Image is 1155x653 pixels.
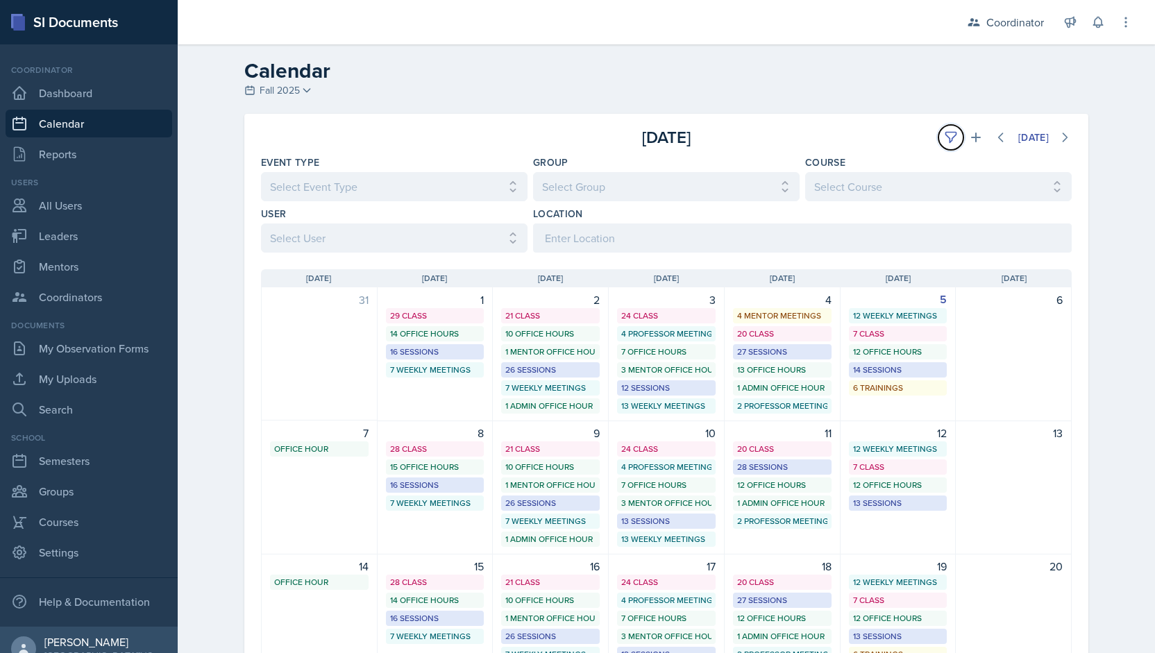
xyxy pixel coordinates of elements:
div: 15 Office Hours [390,461,480,473]
h2: Calendar [244,58,1088,83]
div: 2 [501,291,600,308]
div: 27 Sessions [737,346,827,358]
div: 4 [733,291,832,308]
div: Users [6,176,172,189]
a: Settings [6,538,172,566]
div: 10 Office Hours [505,328,596,340]
div: 6 [964,291,1063,308]
div: 4 Professor Meetings [621,461,711,473]
div: 7 Weekly Meetings [390,497,480,509]
div: 16 [501,558,600,575]
div: 16 Sessions [390,479,480,491]
div: 7 Weekly Meetings [390,630,480,643]
div: 8 [386,425,484,441]
a: Leaders [6,222,172,250]
div: 16 Sessions [390,612,480,625]
span: [DATE] [654,272,679,285]
div: 3 [617,291,716,308]
div: 12 Weekly Meetings [853,309,943,322]
div: 20 [964,558,1063,575]
div: 3 Mentor Office Hours [621,364,711,376]
div: 12 Office Hours [853,612,943,625]
div: 14 [270,558,369,575]
div: 24 Class [621,576,711,588]
a: My Uploads [6,365,172,393]
div: 12 Weekly Meetings [853,443,943,455]
div: 7 Weekly Meetings [505,382,596,394]
div: 7 Class [853,594,943,607]
div: 1 Mentor Office Hour [505,479,596,491]
label: Event Type [261,155,320,169]
div: 24 Class [621,443,711,455]
div: 12 [849,425,947,441]
span: [DATE] [422,272,447,285]
div: 2 Professor Meetings [737,400,827,412]
div: 1 Mentor Office Hour [505,346,596,358]
div: [PERSON_NAME] [44,635,167,649]
div: 9 [501,425,600,441]
div: 7 Office Hours [621,479,711,491]
div: 13 Weekly Meetings [621,533,711,545]
div: Coordinator [6,64,172,76]
div: 18 [733,558,832,575]
div: 26 Sessions [505,497,596,509]
div: 5 [849,291,947,308]
div: 10 [617,425,716,441]
a: Semesters [6,447,172,475]
div: Office Hour [274,576,364,588]
div: 10 Office Hours [505,461,596,473]
div: Documents [6,319,172,332]
input: Enter Location [533,223,1072,253]
div: 10 Office Hours [505,594,596,607]
div: 7 Weekly Meetings [505,515,596,527]
div: 7 Class [853,328,943,340]
span: Fall 2025 [260,83,300,98]
div: 7 Weekly Meetings [390,364,480,376]
button: [DATE] [1009,126,1058,149]
div: 13 Sessions [853,497,943,509]
div: [DATE] [1018,132,1049,143]
div: 12 Weekly Meetings [853,576,943,588]
a: Dashboard [6,79,172,107]
div: 21 Class [505,443,596,455]
div: 14 Sessions [853,364,943,376]
div: 4 Professor Meetings [621,594,711,607]
div: 1 Admin Office Hour [505,400,596,412]
div: 20 Class [737,328,827,340]
div: 26 Sessions [505,364,596,376]
div: 1 Admin Office Hour [737,497,827,509]
div: 6 Trainings [853,382,943,394]
div: 14 Office Hours [390,594,480,607]
div: 31 [270,291,369,308]
div: 28 Class [390,576,480,588]
span: [DATE] [1002,272,1027,285]
div: 15 [386,558,484,575]
div: 2 Professor Meetings [737,515,827,527]
div: 27 Sessions [737,594,827,607]
a: Groups [6,477,172,505]
div: Help & Documentation [6,588,172,616]
a: Courses [6,508,172,536]
a: Mentors [6,253,172,280]
div: 13 Sessions [853,630,943,643]
div: 28 Sessions [737,461,827,473]
div: 19 [849,558,947,575]
div: 13 [964,425,1063,441]
div: 4 Mentor Meetings [737,309,827,322]
div: 13 Weekly Meetings [621,400,711,412]
div: 1 Mentor Office Hour [505,612,596,625]
div: 26 Sessions [505,630,596,643]
div: 21 Class [505,309,596,322]
div: 17 [617,558,716,575]
div: 12 Office Hours [853,346,943,358]
label: Group [533,155,568,169]
div: 1 Admin Office Hour [737,630,827,643]
div: 7 Office Hours [621,612,711,625]
div: 24 Class [621,309,711,322]
div: 1 Admin Office Hour [737,382,827,394]
div: [DATE] [531,125,801,150]
a: Search [6,396,172,423]
a: My Observation Forms [6,334,172,362]
div: 7 Class [853,461,943,473]
div: 14 Office Hours [390,328,480,340]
